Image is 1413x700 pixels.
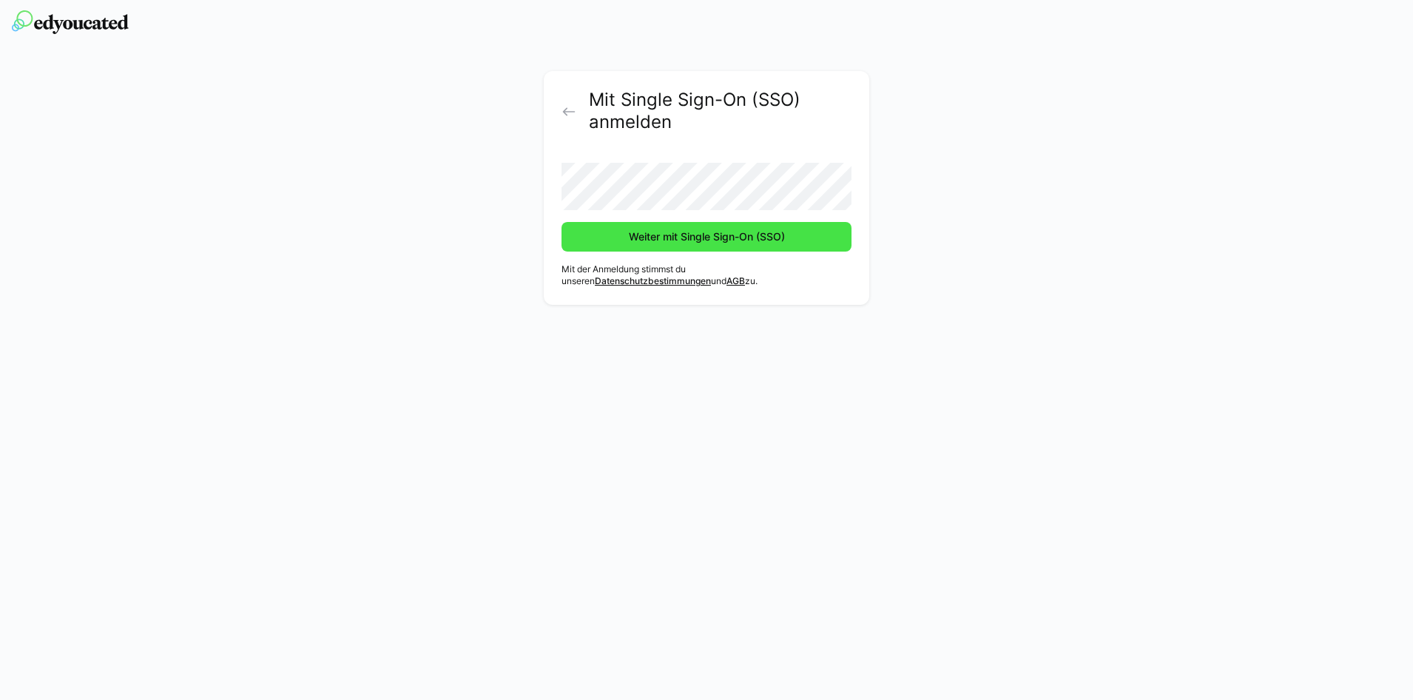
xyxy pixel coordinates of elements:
[562,263,851,287] p: Mit der Anmeldung stimmst du unseren und zu.
[726,275,745,286] a: AGB
[627,229,787,244] span: Weiter mit Single Sign-On (SSO)
[595,275,711,286] a: Datenschutzbestimmungen
[12,10,129,34] img: edyoucated
[562,222,851,252] button: Weiter mit Single Sign-On (SSO)
[589,89,851,133] h2: Mit Single Sign-On (SSO) anmelden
